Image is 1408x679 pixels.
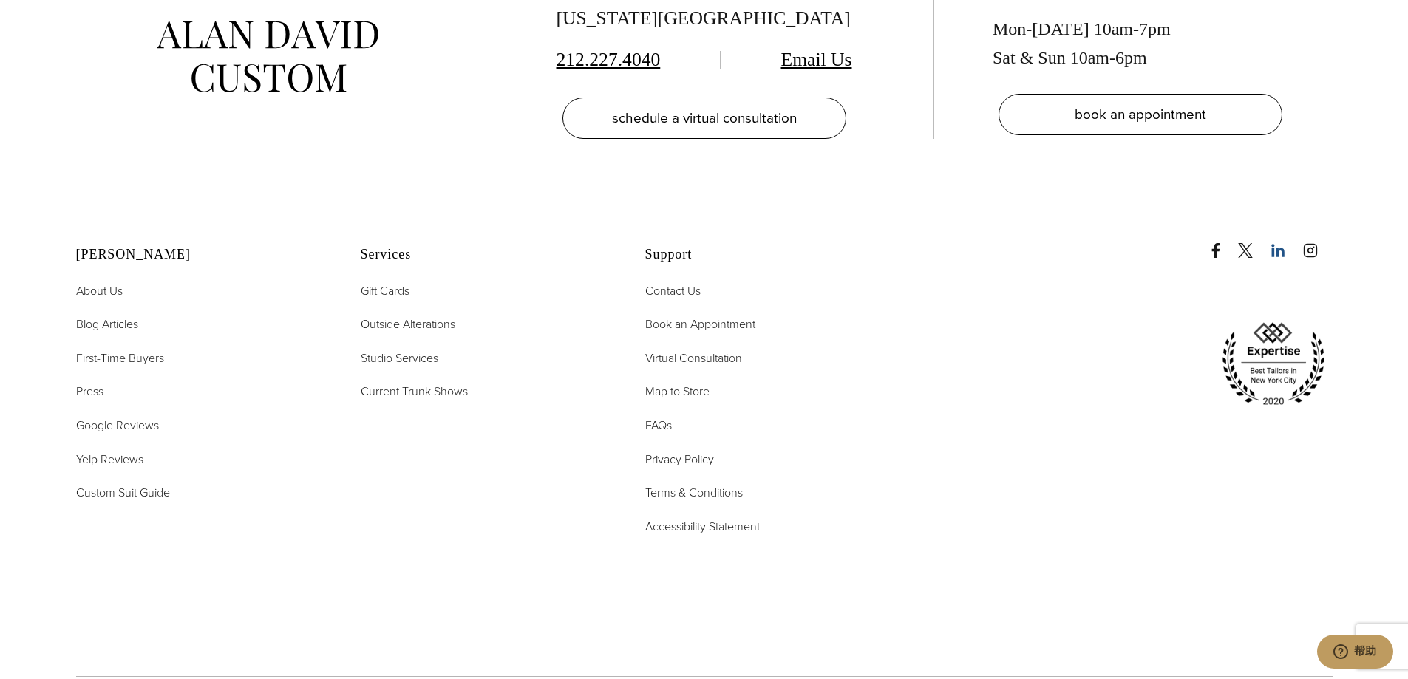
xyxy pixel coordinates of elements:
[645,517,760,536] a: Accessibility Statement
[557,49,661,70] a: 212.227.4040
[1238,228,1268,258] a: x/twitter
[361,383,468,400] span: Current Trunk Shows
[361,247,608,263] h2: Services
[645,518,760,535] span: Accessibility Statement
[361,282,608,401] nav: Services Footer Nav
[76,282,123,299] span: About Us
[76,417,159,434] span: Google Reviews
[76,315,138,334] a: Blog Articles
[76,451,143,468] span: Yelp Reviews
[361,315,455,334] a: Outside Alterations
[76,349,164,366] span: First-Time Buyers
[645,416,672,435] a: FAQs
[76,315,138,332] span: Blog Articles
[645,282,893,536] nav: Support Footer Nav
[999,94,1282,135] a: book an appointment
[645,247,893,263] h2: Support
[781,49,852,70] a: Email Us
[76,450,143,469] a: Yelp Reviews
[645,349,742,366] span: Virtual Consultation
[645,451,714,468] span: Privacy Policy
[645,315,755,334] a: Book an Appointment
[157,21,378,92] img: alan david custom
[645,484,743,501] span: Terms & Conditions
[361,282,409,301] a: Gift Cards
[361,349,438,368] a: Studio Services
[562,98,846,139] a: schedule a virtual consultation
[645,282,701,299] span: Contact Us
[76,382,103,401] a: Press
[361,349,438,366] span: Studio Services
[645,483,743,502] a: Terms & Conditions
[645,349,742,368] a: Virtual Consultation
[1303,228,1333,258] a: instagram
[612,107,797,129] span: schedule a virtual consultation
[76,247,324,263] h2: [PERSON_NAME]
[361,382,468,401] a: Current Trunk Shows
[645,282,701,301] a: Contact Us
[645,382,710,401] a: Map to Store
[76,483,170,502] a: Custom Suit Guide
[76,282,324,502] nav: Alan David Footer Nav
[361,282,409,299] span: Gift Cards
[645,383,710,400] span: Map to Store
[76,416,159,435] a: Google Reviews
[645,315,755,332] span: Book an Appointment
[361,315,455,332] span: Outside Alterations
[993,15,1288,72] div: Mon-[DATE] 10am-7pm Sat & Sun 10am-6pm
[1316,635,1393,672] iframe: 打开一个小组件，您可以在其中与我们的一个专员进行在线交谈
[76,282,123,301] a: About Us
[645,450,714,469] a: Privacy Policy
[645,417,672,434] span: FAQs
[1271,228,1300,258] a: linkedin
[76,349,164,368] a: First-Time Buyers
[1075,103,1206,125] span: book an appointment
[76,383,103,400] span: Press
[76,484,170,501] span: Custom Suit Guide
[1208,228,1235,258] a: Facebook
[1214,317,1333,412] img: expertise, best tailors in new york city 2020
